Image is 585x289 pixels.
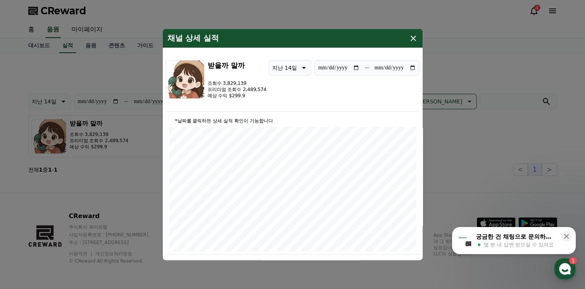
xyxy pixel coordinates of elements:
button: 지난 14일 [269,60,311,76]
div: modal [163,29,423,260]
span: 설정 [119,236,129,243]
span: 1 [78,224,81,231]
span: 홈 [24,236,29,243]
p: 예상 수익 $299.9 [208,93,267,99]
p: ~ [364,63,369,72]
p: 조회수 3,829,139 [208,80,267,86]
span: 대화 [71,237,80,243]
p: *날짜를 클릭하면 상세 실적 확인이 가능합니다 [169,118,416,124]
a: 설정 [100,225,148,244]
p: 지난 14일 [272,62,297,73]
p: 프리미엄 조회수 2,489,574 [208,86,267,93]
h3: 받을까 말까 [208,60,267,71]
a: 홈 [2,225,51,244]
a: 1대화 [51,225,100,244]
h4: 채널 상세 실적 [167,34,219,43]
img: 받을까 말까 [166,60,205,99]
